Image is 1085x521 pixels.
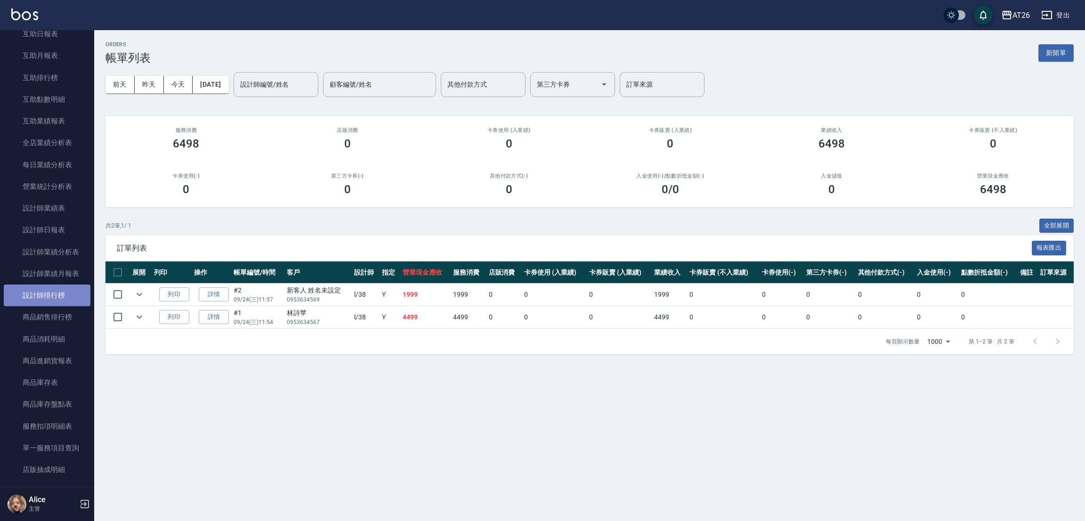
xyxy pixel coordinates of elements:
[234,318,282,326] p: 09/24 (三) 11:54
[856,306,915,328] td: 0
[1012,9,1030,21] div: AT26
[451,306,486,328] td: 4499
[287,285,349,295] div: 新客人 姓名未設定
[4,459,90,480] a: 店販抽成明細
[105,41,151,48] h2: ORDERS
[183,183,189,196] h3: 0
[8,495,26,513] img: Person
[11,8,38,20] img: Logo
[4,176,90,197] a: 營業統計分析表
[451,261,486,284] th: 服務消費
[29,495,77,505] h5: Alice
[4,67,90,89] a: 互助排行榜
[506,183,512,196] h3: 0
[380,261,400,284] th: 指定
[1018,261,1038,284] th: 備註
[193,76,228,93] button: [DATE]
[667,137,673,150] h3: 0
[117,173,256,179] h2: 卡券使用(-)
[1038,44,1074,62] button: 新開單
[4,89,90,110] a: 互助點數明細
[997,6,1034,25] button: AT26
[760,261,804,284] th: 卡券使用(-)
[1039,219,1074,233] button: 全部展開
[4,263,90,285] a: 設計師業績月報表
[486,261,522,284] th: 店販消費
[969,337,1014,346] p: 第 1–2 筆 共 2 筆
[192,261,232,284] th: 操作
[486,284,522,306] td: 0
[915,284,959,306] td: 0
[1032,243,1067,252] a: 報表匯出
[199,310,229,325] a: 詳情
[352,261,380,284] th: 設計師
[29,505,77,513] p: 主管
[959,261,1018,284] th: 點數折抵金額(-)
[132,310,146,324] button: expand row
[4,328,90,350] a: 商品消耗明細
[380,284,400,306] td: Y
[1038,261,1074,284] th: 訂單來源
[662,183,679,196] h3: 0 /0
[159,287,189,302] button: 列印
[959,306,1018,328] td: 0
[856,284,915,306] td: 0
[959,284,1018,306] td: 0
[439,127,578,133] h2: 卡券使用 (入業績)
[439,173,578,179] h2: 其他付款方式(-)
[4,197,90,219] a: 設計師業績表
[164,76,193,93] button: 今天
[760,284,804,306] td: 0
[652,284,687,306] td: 1999
[522,284,587,306] td: 0
[4,437,90,459] a: 單一服務項目查詢
[762,127,901,133] h2: 業績收入
[4,415,90,437] a: 服務扣項明細表
[451,284,486,306] td: 1999
[344,183,351,196] h3: 0
[130,261,152,284] th: 展開
[760,306,804,328] td: 0
[344,137,351,150] h3: 0
[506,137,512,150] h3: 0
[287,308,349,318] div: 林詩苹
[923,329,954,354] div: 1000
[4,110,90,132] a: 互助業績報表
[231,261,284,284] th: 帳單編號/時間
[990,137,996,150] h3: 0
[915,261,959,284] th: 入金使用(-)
[278,173,417,179] h2: 第三方卡券(-)
[400,284,451,306] td: 1999
[4,23,90,45] a: 互助日報表
[199,287,229,302] a: 詳情
[4,350,90,372] a: 商品進銷貨報表
[4,154,90,176] a: 每日業績分析表
[173,137,199,150] h3: 6498
[804,306,856,328] td: 0
[687,306,760,328] td: 0
[231,284,284,306] td: #2
[231,306,284,328] td: #1
[117,244,1032,253] span: 訂單列表
[4,241,90,263] a: 設計師業績分析表
[4,132,90,154] a: 全店業績分析表
[400,261,451,284] th: 營業現金應收
[117,127,256,133] h3: 服務消費
[856,261,915,284] th: 其他付款方式(-)
[804,261,856,284] th: 第三方卡券(-)
[400,306,451,328] td: 4499
[152,261,192,284] th: 列印
[587,284,652,306] td: 0
[601,173,740,179] h2: 入金使用(-) /點數折抵金額(-)
[159,310,189,325] button: 列印
[105,221,131,230] p: 共 2 筆, 1 / 1
[587,261,652,284] th: 卡券販賣 (入業績)
[687,261,760,284] th: 卡券販賣 (不入業績)
[132,287,146,301] button: expand row
[4,372,90,393] a: 商品庫存表
[915,306,959,328] td: 0
[105,76,135,93] button: 前天
[278,127,417,133] h2: 店販消費
[1032,241,1067,255] button: 報表匯出
[923,127,1062,133] h2: 卡券販賣 (不入業績)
